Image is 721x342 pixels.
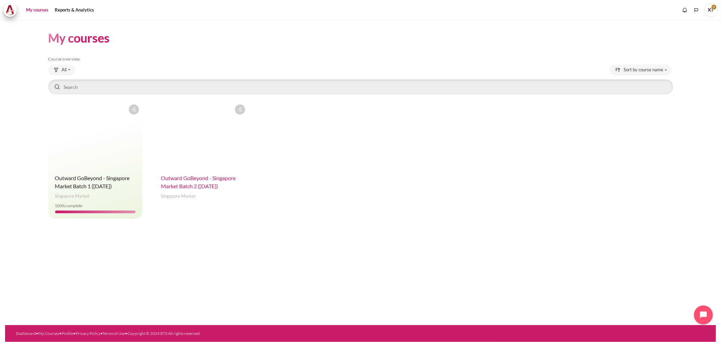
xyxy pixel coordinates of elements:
[55,175,130,189] a: Outward GoBeyond - Singapore Market Batch 1 ([DATE])
[3,3,20,17] a: Architeck Architeck
[48,65,673,96] div: Course overview controls
[48,79,673,94] input: Search
[62,67,67,73] span: All
[55,203,62,208] span: 100
[127,331,200,336] a: Copyright © 2024 BTS All rights reserved
[16,331,404,337] div: • • • • •
[16,331,36,336] a: Dashboard
[55,203,136,209] div: % complete
[38,331,59,336] a: My Courses
[55,193,90,200] span: Singapore Market
[680,5,690,15] div: Show notification window with no new notifications
[610,65,672,75] button: Sorting drop-down menu
[24,3,51,17] a: My courses
[704,3,718,17] a: User menu
[48,56,673,62] h5: Course overview
[624,67,664,73] span: Sort by course name
[52,3,96,17] a: Reports & Analytics
[691,5,701,15] button: Languages
[48,30,110,46] h1: My courses
[102,331,125,336] a: Terms of Use
[161,193,196,200] span: Singapore Market
[62,331,73,336] a: Profile
[5,20,716,230] section: Content
[76,331,100,336] a: Privacy Policy
[48,65,75,75] button: Grouping drop-down menu
[161,175,236,189] a: Outward GoBeyond - Singapore Market Batch 2 ([DATE])
[704,3,718,17] span: XT
[5,5,15,15] img: Architeck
